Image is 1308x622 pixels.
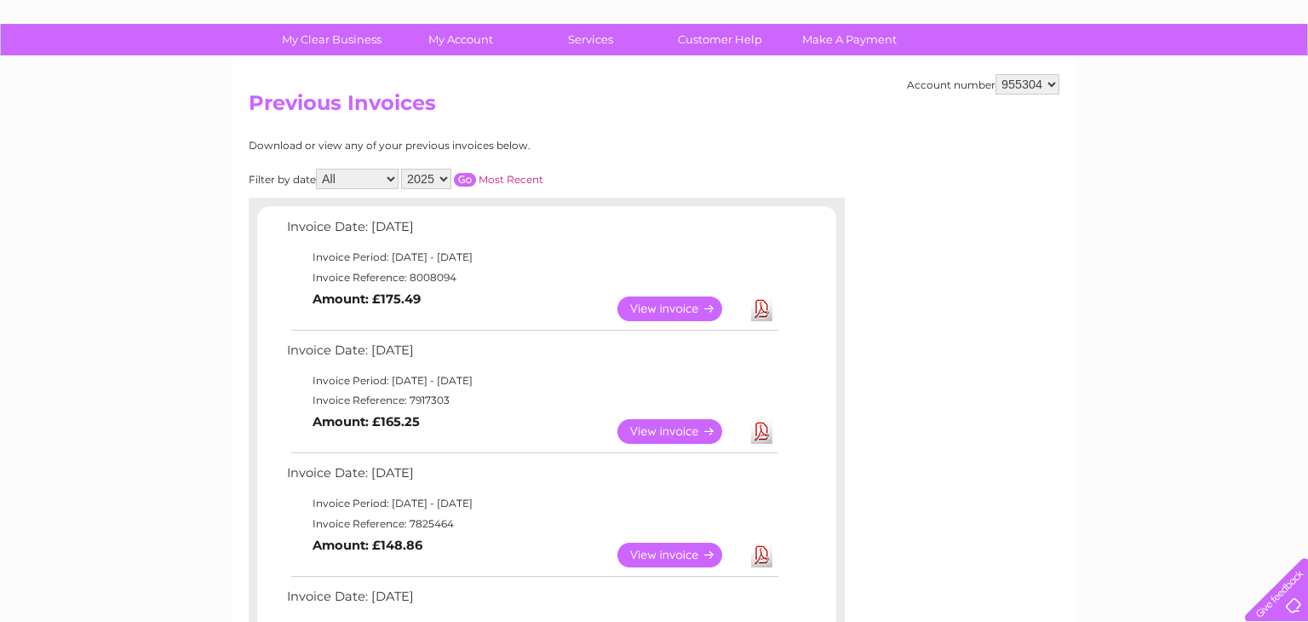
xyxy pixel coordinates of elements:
[46,44,133,96] img: logo.png
[283,462,781,493] td: Invoice Date: [DATE]
[987,9,1104,30] a: 0333 014 3131
[283,514,781,534] td: Invoice Reference: 7825464
[751,297,772,321] a: Download
[283,339,781,371] td: Invoice Date: [DATE]
[1195,72,1236,85] a: Contact
[261,24,402,55] a: My Clear Business
[313,291,421,307] b: Amount: £175.49
[617,419,743,444] a: View
[751,419,772,444] a: Download
[283,493,781,514] td: Invoice Period: [DATE] - [DATE]
[249,91,1059,124] h2: Previous Invoices
[283,216,781,247] td: Invoice Date: [DATE]
[283,390,781,411] td: Invoice Reference: 7917303
[617,297,743,321] a: View
[779,24,920,55] a: Make A Payment
[313,414,420,429] b: Amount: £165.25
[617,543,743,567] a: View
[479,173,543,186] a: Most Recent
[520,24,661,55] a: Services
[313,538,422,553] b: Amount: £148.86
[283,585,781,617] td: Invoice Date: [DATE]
[907,74,1059,95] div: Account number
[253,9,1058,83] div: Clear Business is a trading name of Verastar Limited (registered in [GEOGRAPHIC_DATA] No. 3667643...
[1252,72,1292,85] a: Log out
[650,24,790,55] a: Customer Help
[1099,72,1150,85] a: Telecoms
[249,169,696,189] div: Filter by date
[1051,72,1088,85] a: Energy
[1160,72,1185,85] a: Blog
[1008,72,1041,85] a: Water
[391,24,531,55] a: My Account
[249,140,696,152] div: Download or view any of your previous invoices below.
[283,371,781,391] td: Invoice Period: [DATE] - [DATE]
[283,247,781,268] td: Invoice Period: [DATE] - [DATE]
[283,268,781,288] td: Invoice Reference: 8008094
[751,543,772,567] a: Download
